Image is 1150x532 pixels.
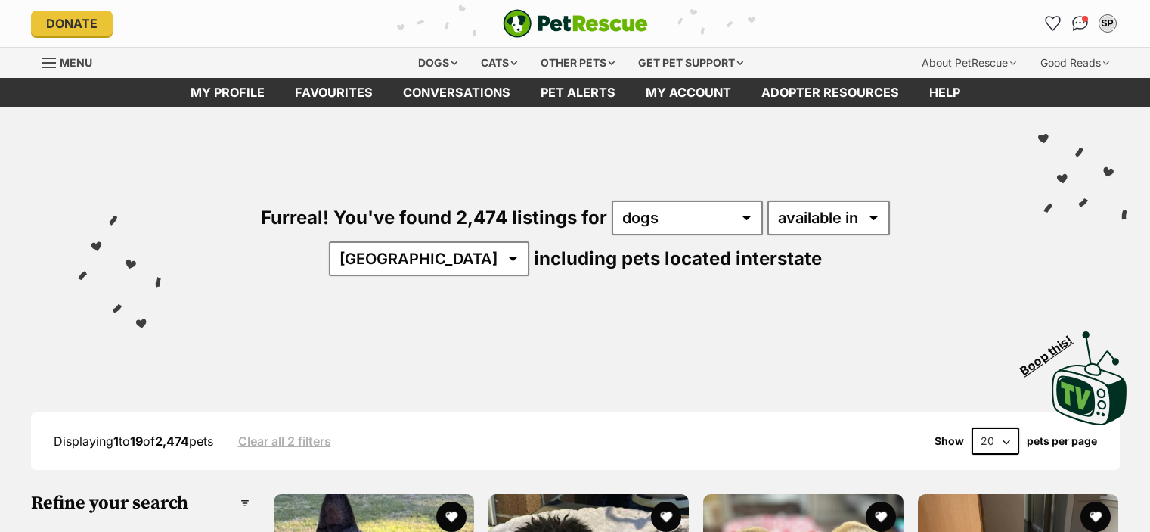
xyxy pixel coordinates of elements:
a: Favourites [280,78,388,107]
button: favourite [436,502,467,532]
a: Boop this! [1052,318,1127,428]
a: My profile [175,78,280,107]
span: Menu [60,56,92,69]
span: including pets located interstate [534,247,822,269]
span: Show [935,435,964,447]
a: conversations [388,78,525,107]
ul: Account quick links [1041,11,1120,36]
a: Clear all 2 filters [238,434,331,448]
strong: 1 [113,434,119,449]
strong: 19 [130,434,143,449]
label: pets per page [1027,435,1097,447]
img: logo-e224e6f780fb5917bec1dbf3a21bbac754714ae5b6737aabdf751b685950b380.svg [503,9,648,38]
div: Cats [470,48,528,78]
a: Pet alerts [525,78,631,107]
button: My account [1096,11,1120,36]
a: PetRescue [503,9,648,38]
span: Boop this! [1018,323,1087,378]
span: Displaying to of pets [54,434,213,449]
a: Favourites [1041,11,1065,36]
div: Other pets [530,48,625,78]
button: favourite [866,502,896,532]
a: Menu [42,48,103,75]
div: About PetRescue [911,48,1027,78]
strong: 2,474 [155,434,189,449]
a: Conversations [1068,11,1093,36]
img: PetRescue TV logo [1052,331,1127,425]
div: Dogs [408,48,468,78]
button: favourite [651,502,681,532]
a: Adopter resources [746,78,914,107]
a: My account [631,78,746,107]
div: SP [1100,16,1115,31]
div: Good Reads [1030,48,1120,78]
img: chat-41dd97257d64d25036548639549fe6c8038ab92f7586957e7f3b1b290dea8141.svg [1072,16,1088,31]
a: Donate [31,11,113,36]
span: Furreal! You've found 2,474 listings for [261,207,607,229]
button: favourite [1080,502,1111,532]
a: Help [914,78,975,107]
h3: Refine your search [31,493,250,514]
div: Get pet support [628,48,754,78]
